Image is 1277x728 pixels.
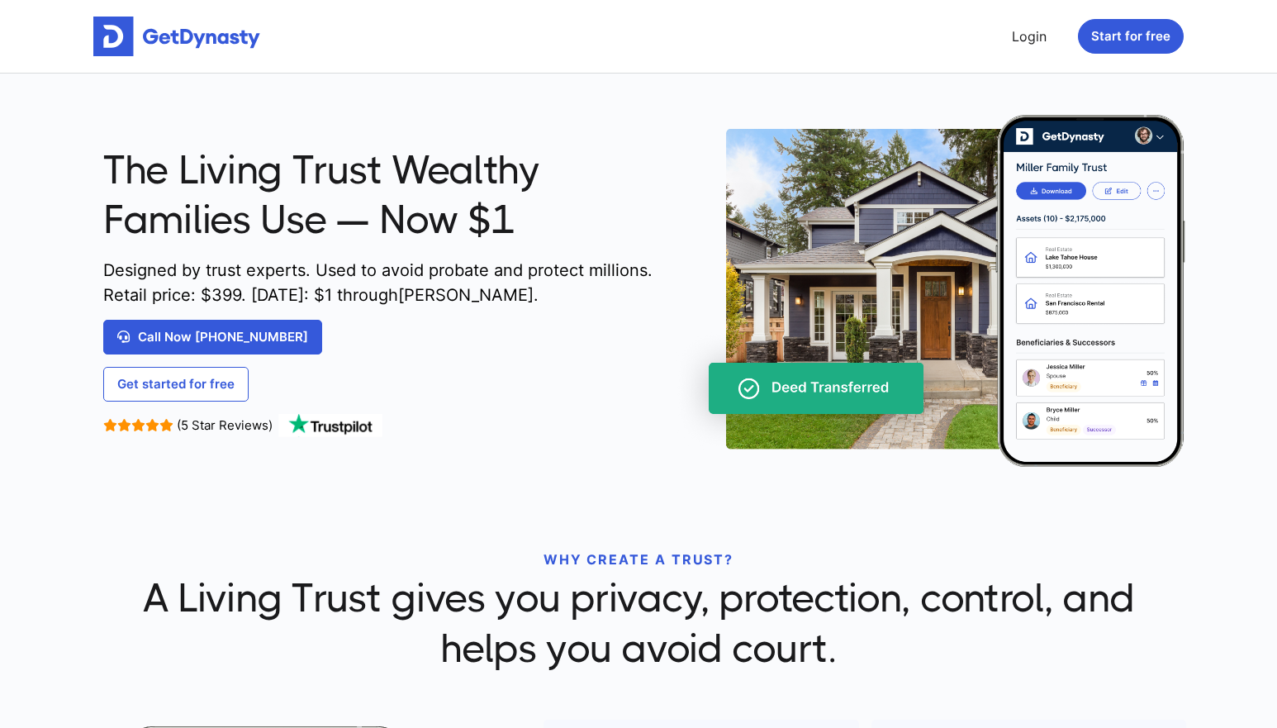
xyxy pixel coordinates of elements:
span: Designed by trust experts. Used to avoid probate and protect millions. Retail price: $ 399 . [DAT... [103,258,660,307]
p: WHY CREATE A TRUST? [103,550,1174,569]
button: Start for free [1078,19,1184,54]
img: trust-on-cellphone [672,115,1186,467]
a: Get started for free [103,367,249,402]
img: Get started for free with Dynasty Trust Company [93,17,260,56]
span: (5 Star Reviews) [177,417,273,433]
span: A Living Trust gives you privacy, protection, control, and helps you avoid court. [103,573,1174,673]
span: The Living Trust Wealthy Families Use — Now $1 [103,145,660,245]
a: Login [1005,20,1053,53]
a: Call Now [PHONE_NUMBER] [103,320,322,354]
img: TrustPilot Logo [277,414,384,437]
